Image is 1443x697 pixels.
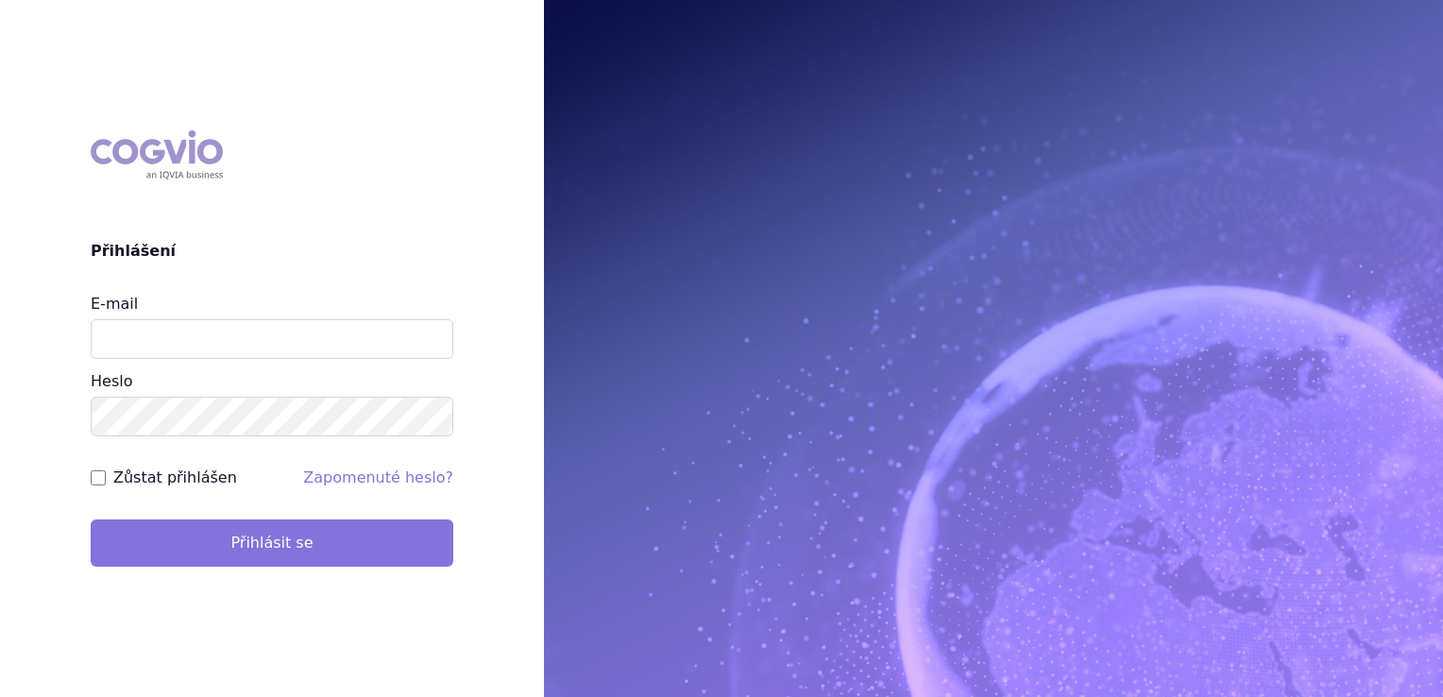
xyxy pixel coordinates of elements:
label: Zůstat přihlášen [113,467,237,489]
h2: Přihlášení [91,240,453,263]
button: Přihlásit se [91,519,453,567]
label: E-mail [91,295,138,313]
a: Zapomenuté heslo? [303,468,453,486]
div: COGVIO [91,130,223,179]
label: Heslo [91,372,132,390]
